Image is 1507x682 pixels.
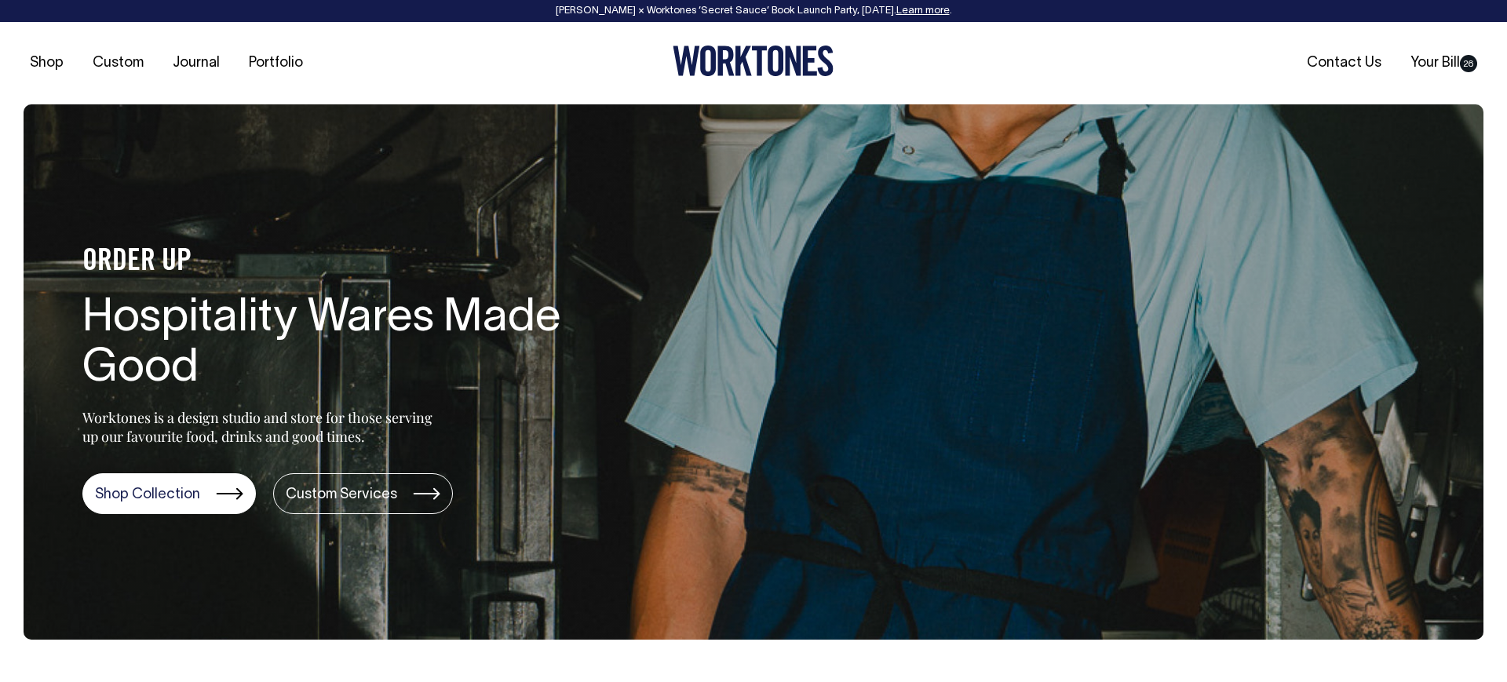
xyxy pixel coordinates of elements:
[273,473,453,514] a: Custom Services
[82,473,256,514] a: Shop Collection
[1404,50,1483,76] a: Your Bill26
[243,50,309,76] a: Portfolio
[896,6,950,16] a: Learn more
[16,5,1491,16] div: [PERSON_NAME] × Worktones ‘Secret Sauce’ Book Launch Party, [DATE]. .
[166,50,226,76] a: Journal
[82,408,440,446] p: Worktones is a design studio and store for those serving up our favourite food, drinks and good t...
[1460,55,1477,72] span: 26
[82,294,585,395] h1: Hospitality Wares Made Good
[82,246,585,279] h4: ORDER UP
[86,50,150,76] a: Custom
[24,50,70,76] a: Shop
[1301,50,1388,76] a: Contact Us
